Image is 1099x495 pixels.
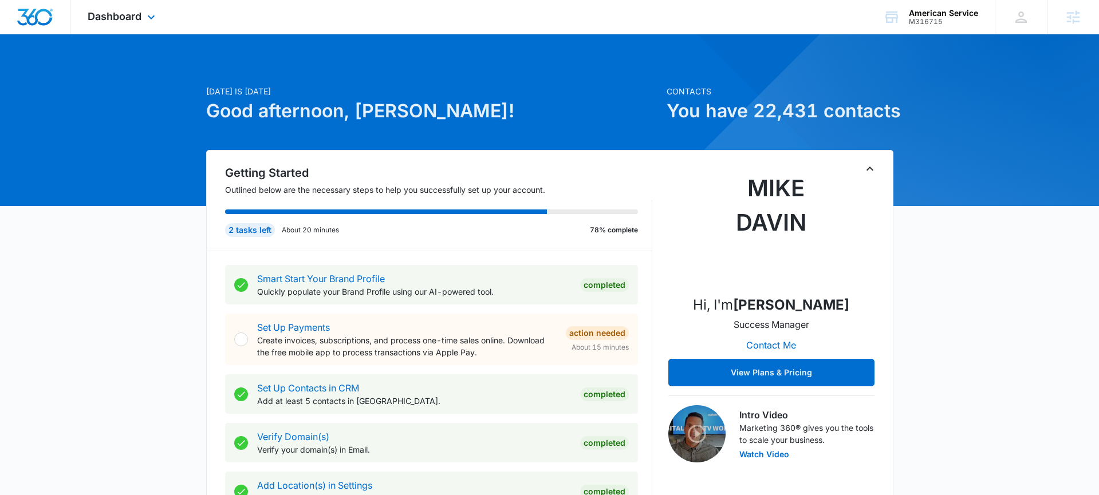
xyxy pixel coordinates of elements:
p: Quickly populate your Brand Profile using our AI-powered tool. [257,286,571,298]
div: 2 tasks left [225,223,275,237]
strong: [PERSON_NAME] [733,296,849,313]
a: Smart Start Your Brand Profile [257,273,385,284]
a: Set Up Contacts in CRM [257,382,359,394]
p: Outlined below are the necessary steps to help you successfully set up your account. [225,184,652,196]
img: Mike Davin [714,171,829,286]
p: Add at least 5 contacts in [GEOGRAPHIC_DATA]. [257,395,571,407]
h1: You have 22,431 contacts [667,97,893,125]
p: Contacts [667,85,893,97]
button: View Plans & Pricing [668,359,875,386]
span: About 15 minutes [572,342,629,353]
div: Action Needed [566,326,629,340]
button: Contact Me [735,331,807,359]
p: [DATE] is [DATE] [206,85,660,97]
p: Success Manager [734,318,809,331]
div: account name [909,9,978,18]
p: Create invoices, subscriptions, and process one-time sales online. Download the free mobile app t... [257,334,557,358]
div: Completed [580,278,629,292]
p: 78% complete [590,225,638,235]
a: Add Location(s) in Settings [257,480,372,491]
img: Intro Video [668,405,726,462]
span: Dashboard [88,10,141,22]
a: Verify Domain(s) [257,431,329,442]
h3: Intro Video [739,408,875,422]
a: Set Up Payments [257,322,330,333]
p: Verify your domain(s) in Email. [257,443,571,456]
div: Completed [580,387,629,401]
h2: Getting Started [225,164,652,181]
p: Hi, I'm [693,295,849,315]
p: About 20 minutes [282,225,339,235]
button: Toggle Collapse [863,162,877,176]
h1: Good afternoon, [PERSON_NAME]! [206,97,660,125]
div: account id [909,18,978,26]
p: Marketing 360® gives you the tools to scale your business. [739,422,875,446]
div: Completed [580,436,629,450]
button: Watch Video [739,450,789,458]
